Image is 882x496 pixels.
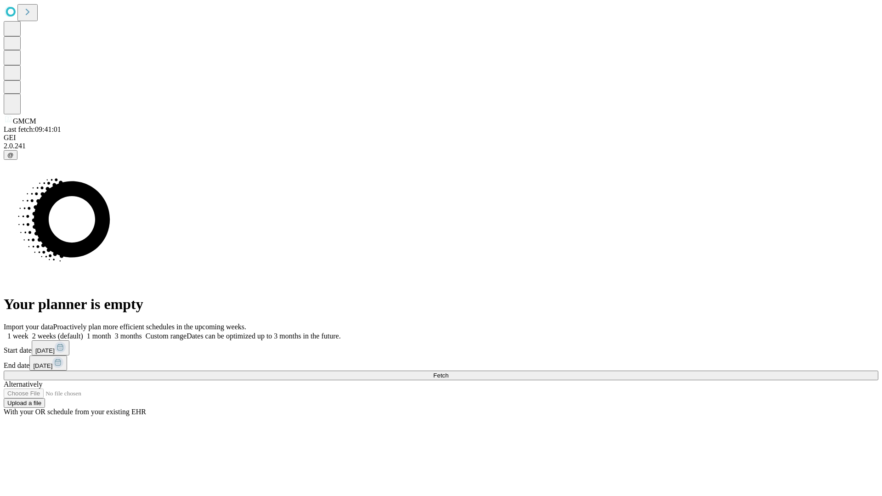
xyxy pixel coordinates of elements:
[4,408,146,416] span: With your OR schedule from your existing EHR
[32,332,83,340] span: 2 weeks (default)
[87,332,111,340] span: 1 month
[4,125,61,133] span: Last fetch: 09:41:01
[7,152,14,158] span: @
[33,362,52,369] span: [DATE]
[32,340,69,355] button: [DATE]
[4,355,878,371] div: End date
[29,355,67,371] button: [DATE]
[53,323,246,331] span: Proactively plan more efficient schedules in the upcoming weeks.
[7,332,28,340] span: 1 week
[4,134,878,142] div: GEI
[4,142,878,150] div: 2.0.241
[433,372,448,379] span: Fetch
[13,117,36,125] span: GMCM
[4,371,878,380] button: Fetch
[4,398,45,408] button: Upload a file
[4,380,42,388] span: Alternatively
[4,323,53,331] span: Import your data
[35,347,55,354] span: [DATE]
[146,332,187,340] span: Custom range
[4,296,878,313] h1: Your planner is empty
[115,332,142,340] span: 3 months
[4,150,17,160] button: @
[4,340,878,355] div: Start date
[187,332,340,340] span: Dates can be optimized up to 3 months in the future.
